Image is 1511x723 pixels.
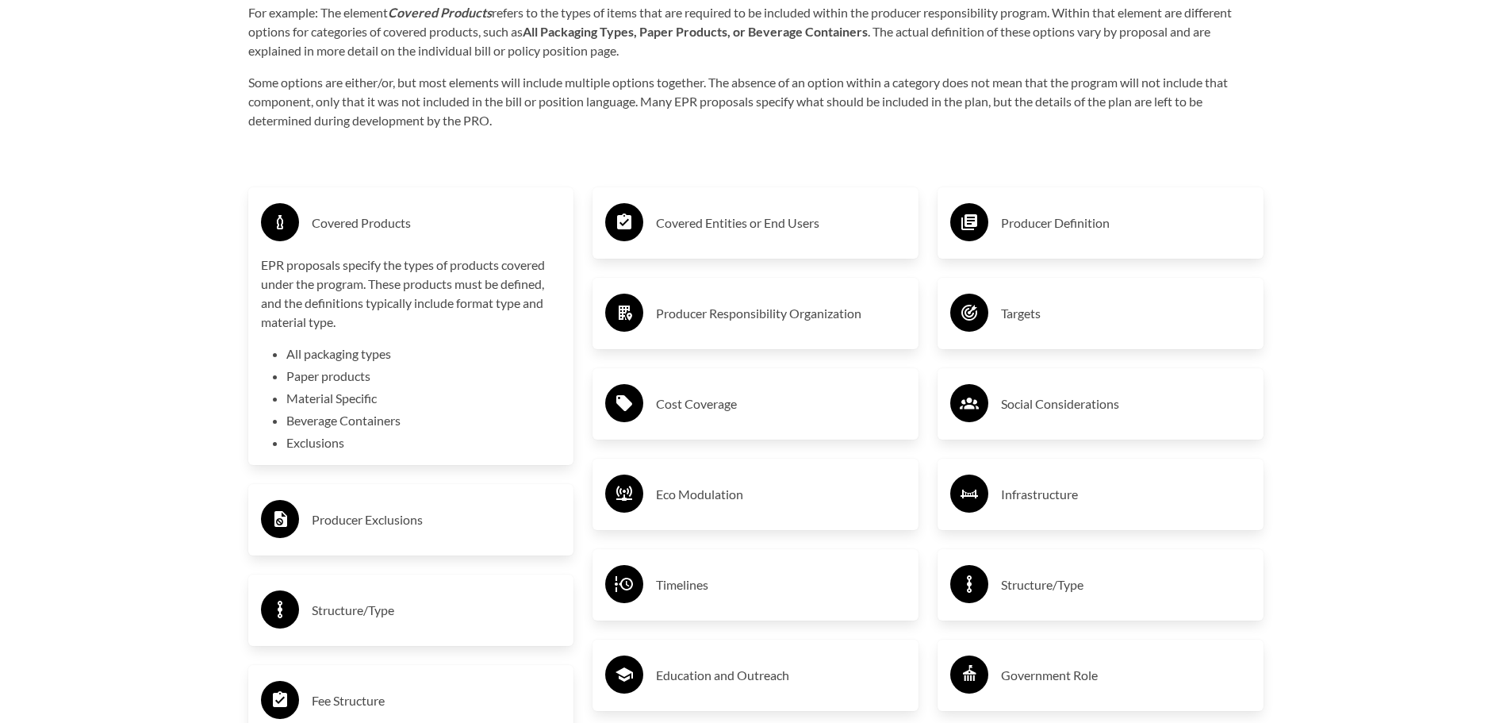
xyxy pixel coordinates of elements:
h3: Timelines [656,572,906,598]
h3: Covered Entities or End Users [656,210,906,236]
h3: Producer Definition [1001,210,1251,236]
p: For example: The element refers to the types of items that are required to be included within the... [248,3,1264,60]
h3: Structure/Type [312,598,562,623]
h3: Targets [1001,301,1251,326]
h3: Education and Outreach [656,663,906,688]
li: Exclusions [286,433,562,452]
li: Paper products [286,367,562,386]
strong: All Packaging Types, Paper Products, or Beverage Containers [523,24,868,39]
p: Some options are either/or, but most elements will include multiple options together. The absence... [248,73,1264,130]
li: All packaging types [286,344,562,363]
h3: Fee Structure [312,688,562,713]
h3: Structure/Type [1001,572,1251,598]
h3: Government Role [1001,663,1251,688]
h3: Cost Coverage [656,391,906,417]
h3: Social Considerations [1001,391,1251,417]
li: Beverage Containers [286,411,562,430]
h3: Covered Products [312,210,562,236]
strong: Covered Products [388,5,492,20]
h3: Eco Modulation [656,482,906,507]
p: EPR proposals specify the types of products covered under the program. These products must be def... [261,256,562,332]
h3: Producer Responsibility Organization [656,301,906,326]
li: Material Specific [286,389,562,408]
h3: Producer Exclusions [312,507,562,533]
h3: Infrastructure [1001,482,1251,507]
